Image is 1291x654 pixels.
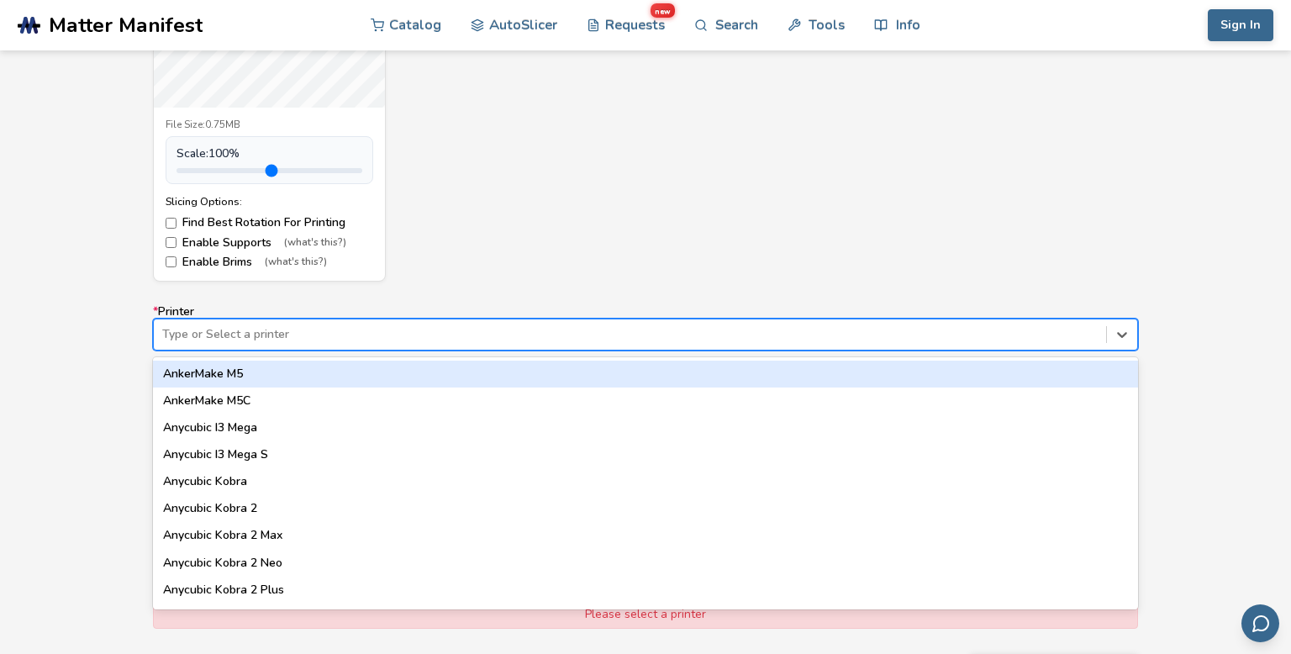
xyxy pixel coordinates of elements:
[1241,604,1279,642] button: Send feedback via email
[166,236,373,250] label: Enable Supports
[153,305,1138,351] label: Printer
[49,13,203,37] span: Matter Manifest
[153,604,1138,630] div: Anycubic Kobra 2 Pro
[166,256,373,269] label: Enable Brims
[153,441,1138,468] div: Anycubic I3 Mega S
[153,522,1138,549] div: Anycubic Kobra 2 Max
[166,237,177,248] input: Enable Supports(what's this?)
[166,196,373,208] div: Slicing Options:
[153,495,1138,522] div: Anycubic Kobra 2
[166,216,373,229] label: Find Best Rotation For Printing
[153,388,1138,414] div: AnkerMake M5C
[153,414,1138,441] div: Anycubic I3 Mega
[153,468,1138,495] div: Anycubic Kobra
[1208,9,1273,41] button: Sign In
[166,256,177,267] input: Enable Brims(what's this?)
[284,237,346,249] span: (what's this?)
[153,600,1138,629] div: Please select a printer
[153,361,1138,388] div: AnkerMake M5
[153,577,1138,604] div: Anycubic Kobra 2 Plus
[162,328,166,341] input: *PrinterType or Select a printerAnkerMake M5AnkerMake M5CAnycubic I3 MegaAnycubic I3 Mega SAnycub...
[166,218,177,229] input: Find Best Rotation For Printing
[650,3,675,18] span: new
[177,147,240,161] span: Scale: 100 %
[153,550,1138,577] div: Anycubic Kobra 2 Neo
[265,256,327,268] span: (what's this?)
[166,119,373,131] div: File Size: 0.75MB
